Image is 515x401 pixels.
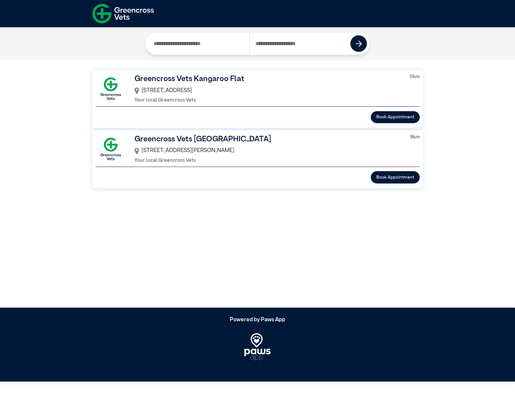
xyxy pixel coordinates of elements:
[410,73,420,81] p: 0 km
[135,157,401,164] p: Your local Greencross Vets
[249,33,351,55] input: Search by Postcode
[92,317,423,323] h5: Powered by Paws App
[135,73,401,85] h3: Greencross Vets Kangaroo Flat
[135,134,401,145] h3: Greencross Vets [GEOGRAPHIC_DATA]
[371,111,420,123] button: Book Appointment
[135,85,401,97] div: [STREET_ADDRESS]
[148,33,249,55] input: Search by Clinic Name
[96,134,126,164] img: GX-Square.png
[356,41,362,47] img: icon-right
[96,74,126,104] img: GX-Square.png
[92,2,154,26] img: f-logo
[135,145,401,157] div: [STREET_ADDRESS][PERSON_NAME]
[244,333,271,361] img: PawsApp
[135,97,401,104] p: Your local Greencross Vets
[410,134,420,141] p: 9 km
[371,171,420,183] button: Book Appointment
